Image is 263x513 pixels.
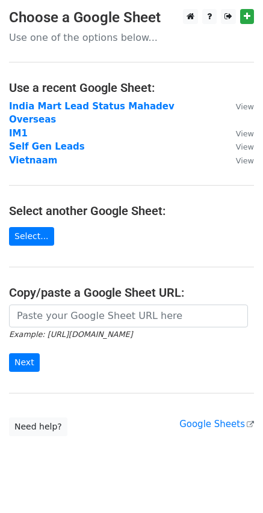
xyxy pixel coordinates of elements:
small: View [236,156,254,165]
small: View [236,142,254,151]
h4: Copy/paste a Google Sheet URL: [9,285,254,300]
p: Use one of the options below... [9,31,254,44]
small: View [236,129,254,138]
a: Select... [9,227,54,246]
input: Paste your Google Sheet URL here [9,305,248,327]
a: Self Gen Leads [9,141,85,152]
a: View [224,128,254,139]
a: Need help? [9,417,67,436]
a: View [224,155,254,166]
small: Example: [URL][DOMAIN_NAME] [9,330,132,339]
a: IM1 [9,128,28,139]
a: Vietnaam [9,155,57,166]
a: View [224,141,254,152]
a: Google Sheets [179,419,254,430]
h4: Select another Google Sheet: [9,204,254,218]
a: View [224,101,254,112]
h3: Choose a Google Sheet [9,9,254,26]
a: India Mart Lead Status Mahadev Overseas [9,101,175,126]
input: Next [9,353,40,372]
h4: Use a recent Google Sheet: [9,80,254,95]
small: View [236,102,254,111]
